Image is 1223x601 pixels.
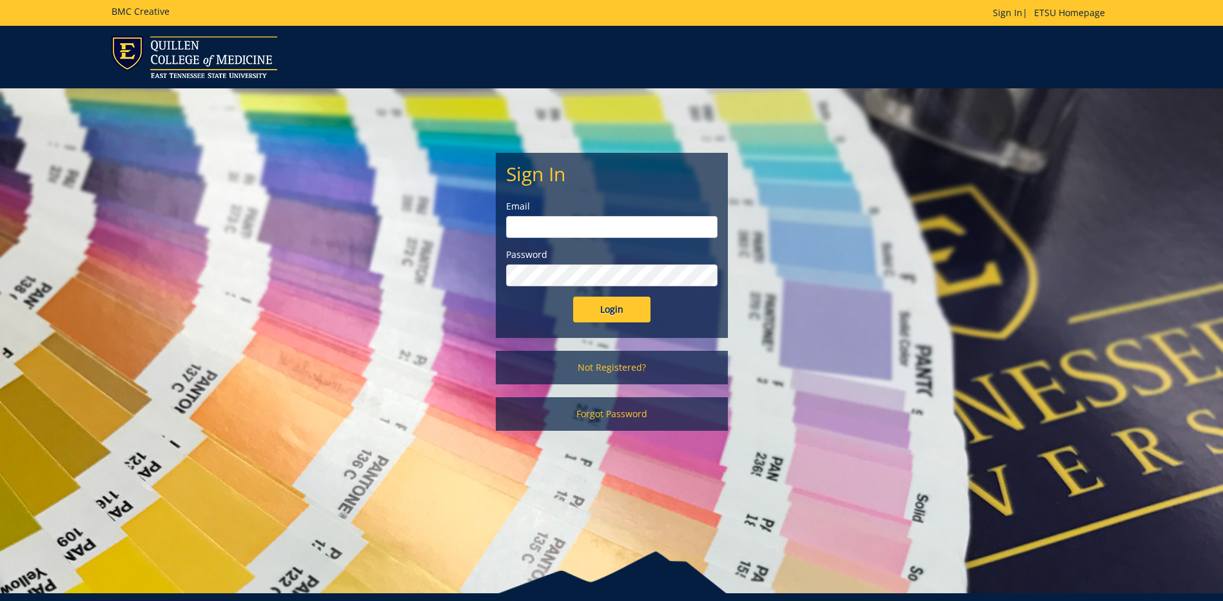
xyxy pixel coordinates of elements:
[506,163,718,184] h2: Sign In
[1028,6,1111,19] a: ETSU Homepage
[506,248,718,261] label: Password
[112,36,277,78] img: ETSU logo
[573,297,651,322] input: Login
[496,351,728,384] a: Not Registered?
[112,6,170,16] h5: BMC Creative
[993,6,1022,19] a: Sign In
[506,200,718,213] label: Email
[496,397,728,431] a: Forgot Password
[993,6,1111,19] p: |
